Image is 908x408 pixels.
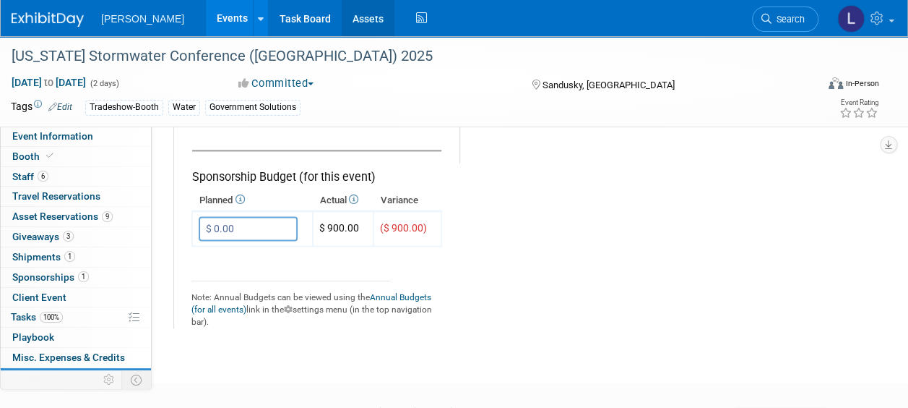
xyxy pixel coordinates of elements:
span: 3 [63,231,74,242]
img: Lindsey Wolanczyk [837,5,865,33]
span: Shipments [12,251,75,263]
img: ExhibitDay [12,12,84,27]
span: [PERSON_NAME] [101,13,184,25]
a: Shipments1 [1,247,151,267]
div: Government Solutions [205,100,300,115]
div: [US_STATE] Stormwater Conference ([GEOGRAPHIC_DATA]) 2025 [7,43,805,69]
i: Booth reservation complete [46,152,53,160]
td: Tags [11,99,72,116]
a: Tasks100% [1,307,151,327]
div: Event Rating [839,99,878,106]
div: Note: Annual Budgets can be viewed using the link in the settings menu (in the top navigation bar). [191,284,442,328]
span: 1 [64,251,75,262]
a: Misc. Expenses & Credits [1,348,151,367]
td: Personalize Event Tab Strip [97,370,122,389]
span: Sponsorships [12,271,89,283]
th: Actual [313,190,373,211]
span: Staff [12,171,48,182]
span: Misc. Expenses & Credits [12,352,125,363]
span: Search [771,14,805,25]
div: Tradeshow-Booth [85,100,163,115]
a: Edit [48,102,72,112]
div: Sponsorship Budget (for this event) [192,150,441,186]
span: to [42,77,56,88]
span: (2 days) [89,79,119,88]
span: [DATE] [DATE] [11,76,87,89]
div: Event Format [753,75,879,97]
span: Client Event [12,292,66,303]
span: Booth [12,150,56,162]
a: Client Event [1,288,151,307]
span: Event Information [12,130,93,142]
span: Playbook [12,331,54,343]
a: Search [752,7,818,32]
div: _______________________________________________________ [191,272,442,284]
span: 1 [78,271,89,282]
span: Sandusky, [GEOGRAPHIC_DATA] [542,80,675,90]
span: Tasks [11,311,63,323]
td: $ 900.00 [313,211,373,247]
div: Water [168,100,200,115]
span: Travel Reservations [12,190,100,202]
div: In-Person [845,78,879,89]
span: 9 [102,211,113,222]
img: Format-Inperson.png [829,77,843,89]
a: Giveaways3 [1,227,151,247]
a: Playbook [1,328,151,347]
button: Committed [233,76,319,91]
th: Planned [192,190,313,211]
a: Staff6 [1,167,151,187]
td: Toggle Event Tabs [122,370,152,389]
a: Sponsorships1 [1,268,151,287]
span: 100% [40,312,63,323]
span: ($ 900.00) [380,222,427,234]
span: Asset Reservations [12,211,113,222]
span: 6 [38,171,48,182]
a: Event Information [1,127,151,146]
span: Giveaways [12,231,74,242]
a: Asset Reservations9 [1,207,151,226]
a: Booth [1,147,151,166]
a: Travel Reservations [1,187,151,206]
th: Variance [373,190,441,211]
